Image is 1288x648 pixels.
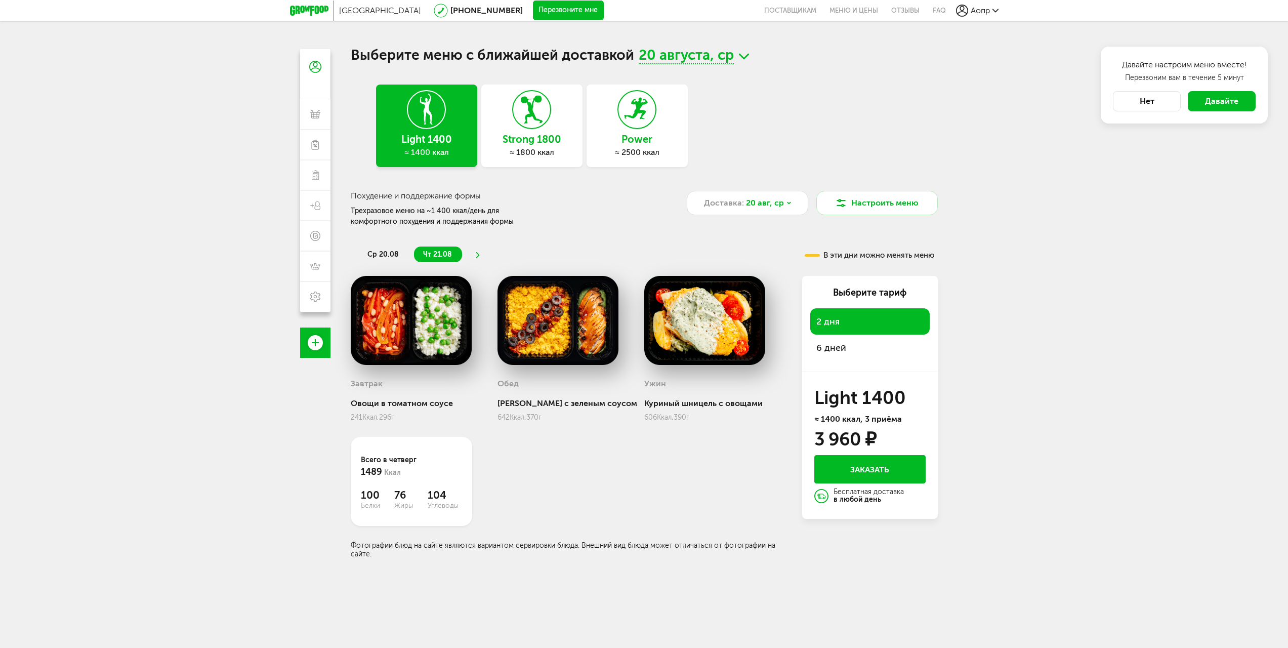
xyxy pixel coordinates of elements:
button: Перезвоните мне [533,1,604,21]
span: 76 [394,489,428,501]
span: Ккал, [510,413,526,422]
span: 6 дней [816,342,846,353]
a: [PHONE_NUMBER] [450,6,523,15]
div: 241 296 [351,413,472,422]
span: чт 21.08 [423,250,452,259]
div: Трехразовое меню на ~1 400 ккал/день для комфортного похудения и поддержания формы [351,206,545,227]
div: 3 960 ₽ [814,431,876,448]
span: Ккал [384,468,401,477]
span: Давайте [1205,96,1238,106]
div: ≈ 2500 ккал [587,147,688,157]
div: [PERSON_NAME] с зеленым соусом [497,398,637,408]
div: Бесплатная доставка [834,489,904,504]
strong: в любой день [834,495,881,504]
h1: Выберите меню с ближайшей доставкой [351,49,938,64]
h3: Light 1400 [376,134,477,145]
h3: Обед [497,379,519,388]
span: 2 дня [816,316,840,327]
span: Углеводы [428,501,461,510]
span: Ккал, [657,413,674,422]
h3: Похудение и поддержание формы [351,191,664,200]
h3: Light 1400 [814,390,926,406]
span: 100 [361,489,394,501]
span: Жиры [394,501,428,510]
div: Всего в четверг [361,455,462,479]
button: Нет [1113,91,1181,111]
div: 642 370 [497,413,637,422]
span: 104 [428,489,461,501]
div: В эти дни можно менять меню [805,252,934,259]
button: Заказать [814,455,926,483]
span: г [538,413,542,422]
div: Овощи в томатном соусе [351,398,472,408]
h3: Ужин [644,379,666,388]
span: [GEOGRAPHIC_DATA] [339,6,421,15]
button: Настроить меню [816,191,938,215]
h3: Strong 1800 [481,134,583,145]
span: Белки [361,501,394,510]
img: big_zjEhnnecqNZuQUZW.png [644,276,766,365]
span: ср 20.08 [367,250,399,259]
h3: Power [587,134,688,145]
span: Ккал, [362,413,379,422]
span: ≈ 1400 ккал, 3 приёма [814,414,902,424]
div: ≈ 1400 ккал [376,147,477,157]
span: Доставка: [704,197,744,209]
div: Куриный шницель с овощами [644,398,766,408]
div: Фотографии блюд на сайте являются вариантом сервировки блюда. Внешний вид блюда может отличаться ... [351,541,786,558]
span: Аопр [971,6,990,15]
div: 606 390 [644,413,766,422]
img: big_dqm4sDYWqXhf7DRj.png [497,276,619,365]
span: 1489 [361,466,382,477]
button: Давайте [1188,91,1256,111]
span: г [686,413,689,422]
span: 20 августа, ср [639,49,734,64]
div: Выберите тариф [810,286,930,299]
h4: Давайте настроим меню вместе! [1113,59,1256,71]
img: big_mOe8z449M5M7lfOZ.png [351,276,472,365]
h3: Завтрак [351,379,383,388]
span: 20 авг, ср [746,197,784,209]
span: г [391,413,394,422]
p: Перезвоним вам в течение 5 минут [1113,73,1256,83]
div: ≈ 1800 ккал [481,147,583,157]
